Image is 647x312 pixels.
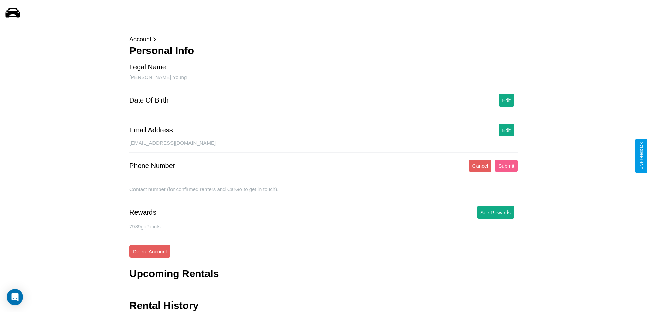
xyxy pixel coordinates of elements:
[7,289,23,305] div: Open Intercom Messenger
[129,300,198,311] h3: Rental History
[129,222,518,231] p: 7989 goPoints
[477,206,514,219] button: See Rewards
[129,45,518,56] h3: Personal Info
[129,186,518,199] div: Contact number (for confirmed renters and CarGo to get in touch).
[129,34,518,45] p: Account
[129,63,166,71] div: Legal Name
[129,208,156,216] div: Rewards
[129,245,170,258] button: Delete Account
[129,126,173,134] div: Email Address
[469,160,492,172] button: Cancel
[129,96,169,104] div: Date Of Birth
[639,142,644,170] div: Give Feedback
[129,162,175,170] div: Phone Number
[495,160,518,172] button: Submit
[499,124,514,136] button: Edit
[129,268,219,279] h3: Upcoming Rentals
[129,140,518,153] div: [EMAIL_ADDRESS][DOMAIN_NAME]
[129,74,518,87] div: [PERSON_NAME] Young
[499,94,514,107] button: Edit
